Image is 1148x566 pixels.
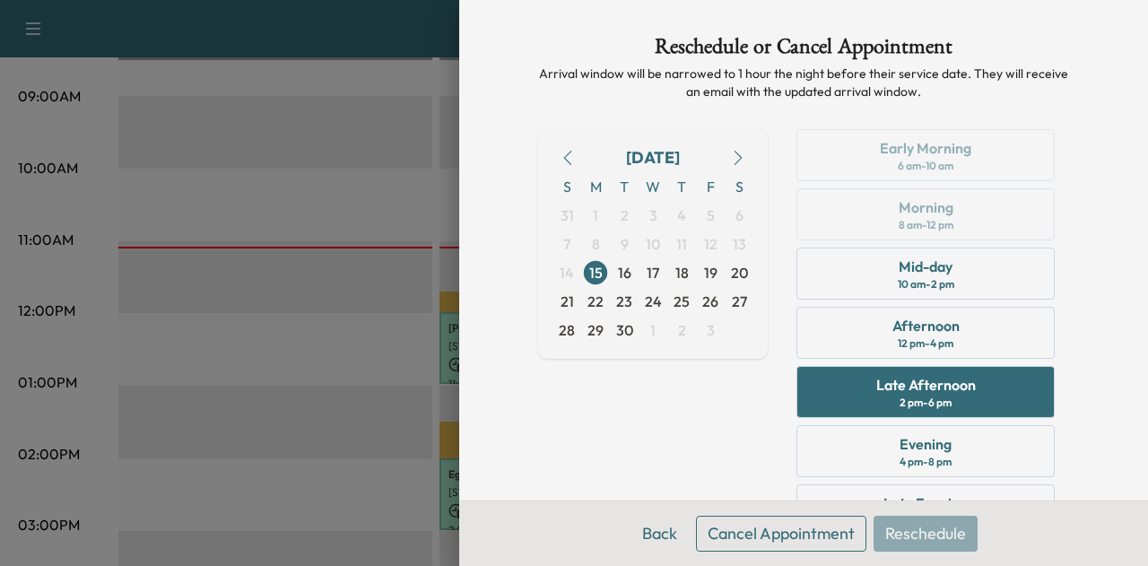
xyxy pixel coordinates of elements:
[892,315,960,336] div: Afternoon
[593,205,598,226] span: 1
[560,262,574,283] span: 14
[649,205,657,226] span: 3
[563,233,570,255] span: 7
[900,396,952,410] div: 2 pm - 6 pm
[592,233,600,255] span: 8
[581,172,610,201] span: M
[731,262,748,283] span: 20
[631,516,689,552] button: Back
[704,233,717,255] span: 12
[898,336,953,351] div: 12 pm - 4 pm
[610,172,639,201] span: T
[674,291,690,312] span: 25
[538,65,1069,100] p: Arrival window will be narrowed to 1 hour the night before their service date. They will receive ...
[616,291,632,312] span: 23
[587,291,604,312] span: 22
[559,319,575,341] span: 28
[621,205,629,226] span: 2
[876,374,976,396] div: Late Afternoon
[645,291,662,312] span: 24
[676,233,687,255] span: 11
[647,262,659,283] span: 17
[561,291,574,312] span: 21
[898,277,954,292] div: 10 am - 2 pm
[587,319,604,341] span: 29
[618,262,631,283] span: 16
[725,172,753,201] span: S
[639,172,667,201] span: W
[589,262,603,283] span: 15
[883,492,968,514] div: Late Evening
[707,205,715,226] span: 5
[667,172,696,201] span: T
[707,319,715,341] span: 3
[733,233,746,255] span: 13
[675,262,689,283] span: 18
[621,233,629,255] span: 9
[538,36,1069,65] h1: Reschedule or Cancel Appointment
[696,516,866,552] button: Cancel Appointment
[561,205,574,226] span: 31
[696,172,725,201] span: F
[677,205,686,226] span: 4
[704,262,717,283] span: 19
[646,233,660,255] span: 10
[616,319,633,341] span: 30
[900,433,952,455] div: Evening
[735,205,744,226] span: 6
[626,145,680,170] div: [DATE]
[702,291,718,312] span: 26
[678,319,686,341] span: 2
[899,256,952,277] div: Mid-day
[552,172,581,201] span: S
[732,291,747,312] span: 27
[650,319,656,341] span: 1
[900,455,952,469] div: 4 pm - 8 pm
